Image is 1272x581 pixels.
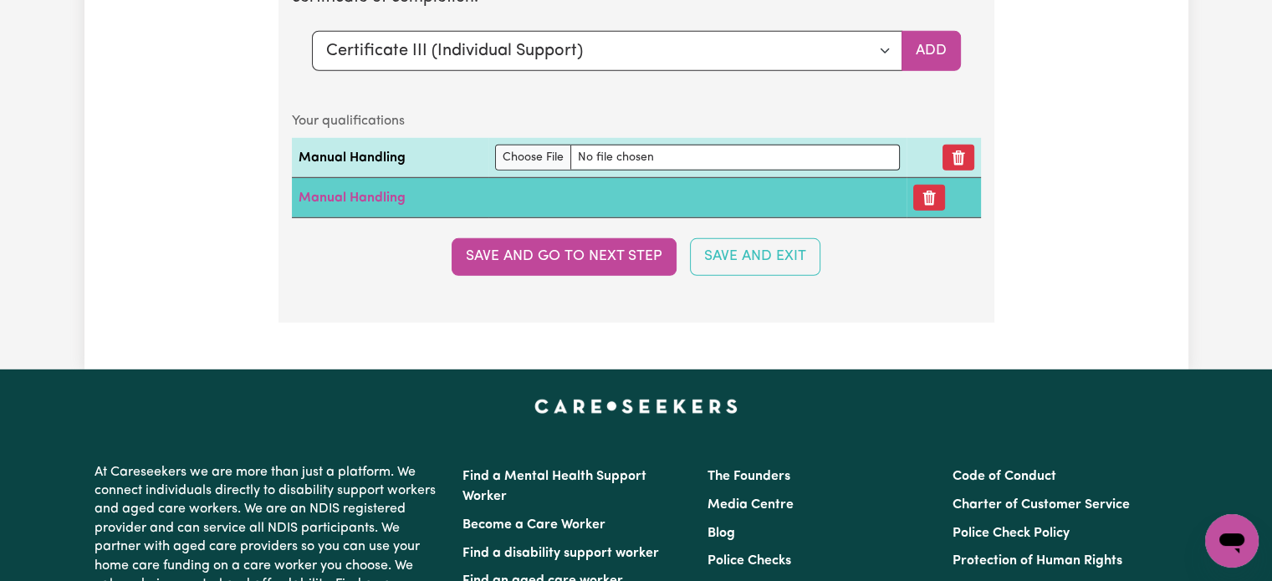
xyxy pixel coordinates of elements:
[943,145,974,171] button: Remove qualification
[953,498,1130,512] a: Charter of Customer Service
[1205,514,1259,568] iframe: Button to launch messaging window
[953,527,1070,540] a: Police Check Policy
[534,400,738,413] a: Careseekers home page
[953,470,1056,483] a: Code of Conduct
[913,185,945,211] button: Remove certificate
[708,498,794,512] a: Media Centre
[292,104,981,138] caption: Your qualifications
[299,191,406,205] a: Manual Handling
[708,470,790,483] a: The Founders
[462,518,605,532] a: Become a Care Worker
[708,527,735,540] a: Blog
[708,554,791,568] a: Police Checks
[953,554,1122,568] a: Protection of Human Rights
[462,547,659,560] a: Find a disability support worker
[902,31,961,71] button: Add selected qualification
[452,238,677,275] button: Save and go to next step
[690,238,820,275] button: Save and Exit
[292,138,488,178] td: Manual Handling
[462,470,646,503] a: Find a Mental Health Support Worker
